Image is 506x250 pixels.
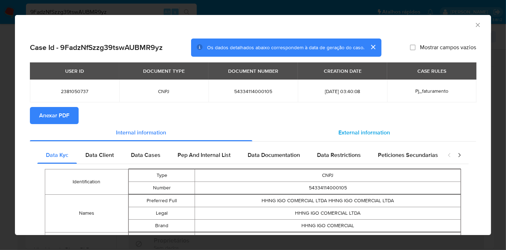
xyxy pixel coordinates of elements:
span: Pep And Internal List [178,151,231,159]
input: Mostrar campos vazios [410,45,416,50]
td: Identification [45,169,128,194]
div: Detailed internal info [37,147,440,164]
span: Anexar PDF [39,108,69,123]
span: Pj_faturamento [415,87,448,95]
td: Preferred Full [128,194,195,207]
td: HHNG IGO COMERCIAL LTDA [195,207,461,219]
span: External information [338,128,390,137]
button: cerrar [364,39,381,56]
span: Data Documentation [248,151,300,159]
h2: Case Id - 9FadzNfSzzg39tswAUBMR9yz [30,43,163,52]
div: CREATION DATE [320,65,366,77]
td: 54334114000105 [195,182,461,194]
span: 54334114000105 [217,88,289,95]
td: HHNG IGO COMERCIAL [195,219,461,232]
td: CNPJ [195,169,461,182]
span: Mostrar campos vazios [420,44,476,51]
div: Detailed info [30,124,476,141]
td: HHNG IGO COMERCIAL LTDA HHNG IGO COMERCIAL LTDA [195,194,461,207]
td: Brand [128,219,195,232]
td: 4757100 [195,232,461,245]
td: Type [128,169,195,182]
td: Number [128,182,195,194]
div: DOCUMENT NUMBER [224,65,283,77]
span: Data Client [85,151,114,159]
span: [DATE] 03:40:08 [306,88,379,95]
span: Peticiones Secundarias [378,151,438,159]
span: Internal information [116,128,166,137]
div: CASE RULES [413,65,450,77]
button: Anexar PDF [30,107,79,124]
span: Os dados detalhados abaixo correspondem à data de geração do caso. [207,44,364,51]
span: Data Kyc [46,151,68,159]
span: Data Restrictions [317,151,361,159]
div: DOCUMENT TYPE [139,65,189,77]
span: CNPJ [128,88,200,95]
div: closure-recommendation-modal [15,15,491,235]
td: Legal [128,207,195,219]
div: USER ID [61,65,88,77]
span: 2381050737 [38,88,111,95]
span: Data Cases [131,151,160,159]
button: Fechar a janela [474,21,481,28]
td: Code [128,232,195,245]
td: Names [45,194,128,232]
